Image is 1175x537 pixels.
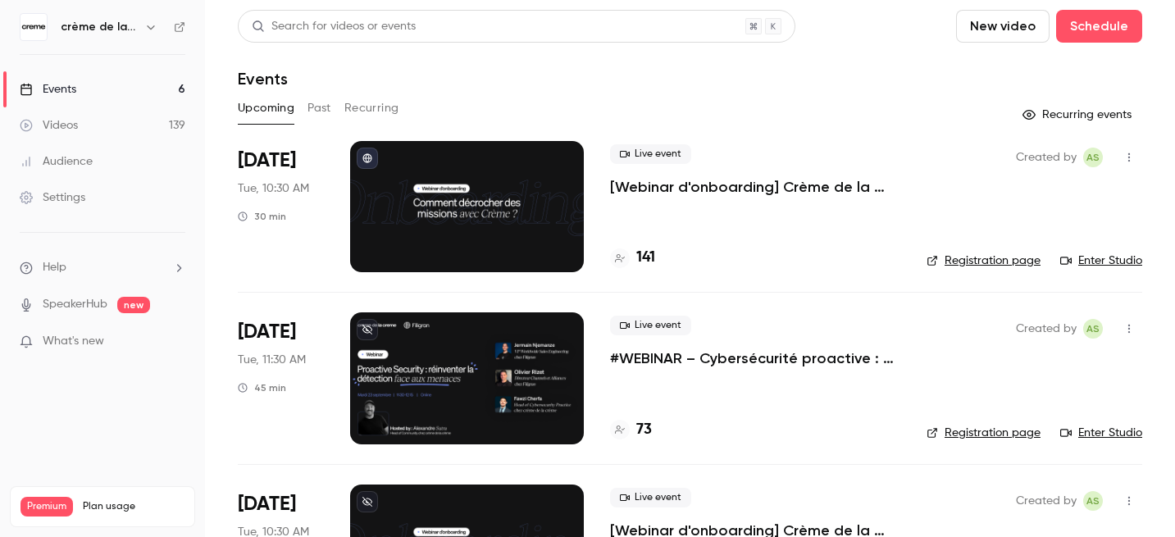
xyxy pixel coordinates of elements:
[1056,10,1142,43] button: Schedule
[238,381,286,394] div: 45 min
[238,491,296,517] span: [DATE]
[927,253,1041,269] a: Registration page
[1086,319,1100,339] span: AS
[610,488,691,507] span: Live event
[61,19,138,35] h6: crème de la crème
[20,81,76,98] div: Events
[20,497,73,517] span: Premium
[238,312,324,444] div: Sep 23 Tue, 11:30 AM (Europe/Paris)
[1086,491,1100,511] span: AS
[610,144,691,164] span: Live event
[1016,148,1077,167] span: Created by
[20,259,185,276] li: help-dropdown-opener
[20,117,78,134] div: Videos
[1086,148,1100,167] span: AS
[1083,491,1103,511] span: Alexandre Sutra
[166,334,185,349] iframe: Noticeable Trigger
[1083,319,1103,339] span: Alexandre Sutra
[238,148,296,174] span: [DATE]
[20,153,93,170] div: Audience
[636,419,652,441] h4: 73
[927,425,1041,441] a: Registration page
[117,297,150,313] span: new
[610,177,900,197] a: [Webinar d'onboarding] Crème de la Crème : [PERSON_NAME] & Q&A par [PERSON_NAME]
[43,333,104,350] span: What's new
[610,247,655,269] a: 141
[1060,253,1142,269] a: Enter Studio
[238,69,288,89] h1: Events
[238,95,294,121] button: Upcoming
[1016,491,1077,511] span: Created by
[956,10,1050,43] button: New video
[1060,425,1142,441] a: Enter Studio
[43,296,107,313] a: SpeakerHub
[610,419,652,441] a: 73
[636,247,655,269] h4: 141
[307,95,331,121] button: Past
[43,259,66,276] span: Help
[83,500,184,513] span: Plan usage
[238,210,286,223] div: 30 min
[610,348,900,368] a: #WEBINAR – Cybersécurité proactive : une nouvelle ère pour la détection des menaces avec [PERSON_...
[238,319,296,345] span: [DATE]
[238,180,309,197] span: Tue, 10:30 AM
[238,352,306,368] span: Tue, 11:30 AM
[344,95,399,121] button: Recurring
[1016,319,1077,339] span: Created by
[20,189,85,206] div: Settings
[610,316,691,335] span: Live event
[238,141,324,272] div: Sep 23 Tue, 10:30 AM (Europe/Madrid)
[252,18,416,35] div: Search for videos or events
[20,14,47,40] img: crème de la crème
[1015,102,1142,128] button: Recurring events
[1083,148,1103,167] span: Alexandre Sutra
